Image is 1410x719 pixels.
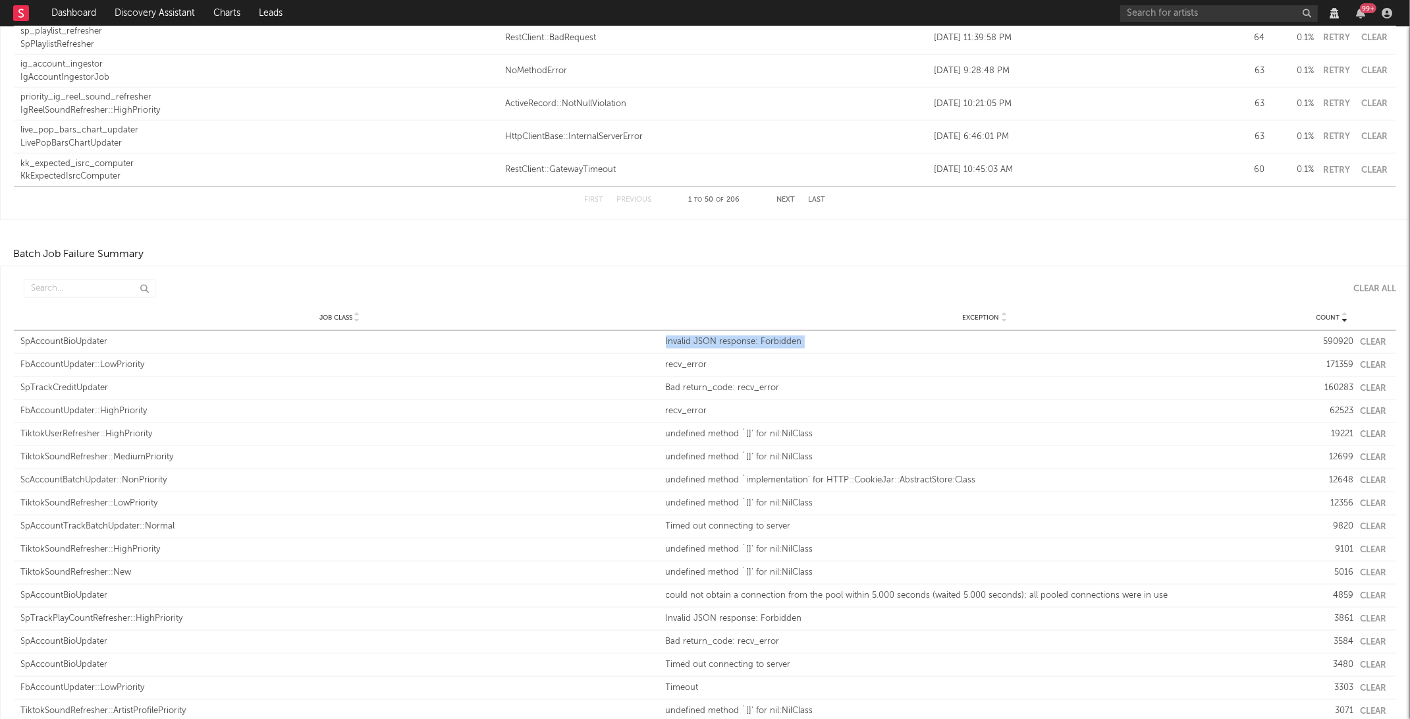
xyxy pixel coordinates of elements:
div: ActiveRecord::NotNullViolation [505,98,927,111]
div: SpAccountBioUpdater [20,658,659,672]
div: [DATE] 10:21:05 PM [934,98,1215,111]
button: Clear [1360,100,1390,108]
div: recv_error [666,359,1305,372]
div: 12356 [1311,497,1353,510]
div: 63 [1222,65,1264,78]
div: Bad return_code: recv_error [666,635,1305,648]
button: Clear [1360,384,1386,393]
div: undefined method `[]' for nil:NilClass [666,566,1305,579]
div: SpAccountBioUpdater [20,589,659,602]
div: TiktokSoundRefresher::ArtistProfilePriority [20,705,659,718]
div: ig_account_ingestor [20,58,499,71]
div: 62523 [1311,405,1353,418]
button: Previous [617,196,652,204]
div: [DATE] 6:46:01 PM [934,130,1215,144]
div: kk_expected_isrc_computer [20,158,499,171]
div: priority_ig_reel_sound_refresher [20,91,499,104]
div: TiktokUserRefresher::HighPriority [20,428,659,441]
div: 0.1 % [1271,163,1314,177]
div: 12648 [1311,474,1353,487]
div: ScAccountBatchUpdater::NonPriority [20,474,659,487]
div: FbAccountUpdater::LowPriority [20,359,659,372]
div: TiktokSoundRefresher::HighPriority [20,543,659,556]
div: Timed out connecting to server [666,520,1305,533]
a: sp_playlist_refresherSpPlaylistRefresher [20,25,499,51]
div: Timed out connecting to server [666,658,1305,672]
div: recv_error [666,405,1305,418]
div: 9101 [1311,543,1353,556]
button: Clear [1360,338,1386,347]
div: SpTrackPlayCountRefresher::HighPriority [20,612,659,625]
div: undefined method `[]' for nil:NilClass [666,705,1305,718]
div: Clear All [1353,285,1396,293]
a: HttpClientBase::InternalServerError [505,130,927,144]
div: [DATE] 11:39:58 PM [934,32,1215,45]
div: 63 [1222,130,1264,144]
button: Clear [1360,407,1386,416]
div: 5016 [1311,566,1353,579]
div: SpAccountBioUpdater [20,635,659,648]
div: SpAccountTrackBatchUpdater::Normal [20,520,659,533]
div: undefined method `implementation' for HTTP::CookieJar::AbstractStore:Class [666,474,1305,487]
div: IgReelSoundRefresher::HighPriority [20,104,499,117]
button: First [585,196,604,204]
button: Clear [1360,684,1386,693]
div: RestClient::BadRequest [505,32,927,45]
div: Bad return_code: recv_error [666,382,1305,395]
a: ig_account_ingestorIgAccountIngestorJob [20,58,499,84]
div: TiktokSoundRefresher::New [20,566,659,579]
div: IgAccountIngestorJob [20,71,499,84]
div: FbAccountUpdater::HighPriority [20,405,659,418]
div: 3480 [1311,658,1353,672]
div: 3861 [1311,612,1353,625]
input: Search for artists [1120,5,1318,22]
button: Clear [1360,638,1386,647]
div: 99 + [1360,3,1376,13]
div: 160283 [1311,382,1353,395]
div: sp_playlist_refresher [20,25,499,38]
div: [DATE] 9:28:48 PM [934,65,1215,78]
div: 0.1 % [1271,65,1314,78]
div: undefined method `[]' for nil:NilClass [666,428,1305,441]
button: Clear [1360,453,1386,462]
div: 1 50 206 [678,192,751,208]
button: Clear [1360,132,1390,141]
div: 590920 [1311,335,1353,349]
button: Clear [1360,166,1390,175]
button: Clear [1360,476,1386,485]
button: Retry [1320,166,1353,175]
span: of [717,197,724,203]
a: RestClient::GatewayTimeout [505,163,927,177]
div: 0.1 % [1271,98,1314,111]
button: Clear [1360,661,1386,670]
button: Last [809,196,826,204]
a: priority_ig_reel_sound_refresherIgReelSoundRefresher::HighPriority [20,91,499,117]
div: live_pop_bars_chart_updater [20,124,499,137]
button: Clear All [1343,285,1396,293]
div: 9820 [1311,520,1353,533]
div: 0.1 % [1271,32,1314,45]
div: could not obtain a connection from the pool within 5.000 seconds (waited 5.000 seconds); all pool... [666,589,1305,602]
button: Retry [1320,67,1353,75]
button: Clear [1360,592,1386,600]
div: TiktokSoundRefresher::MediumPriority [20,451,659,464]
a: live_pop_bars_chart_updaterLivePopBarsChartUpdater [20,124,499,150]
button: Next [777,196,796,204]
span: to [695,197,703,203]
div: 3584 [1311,635,1353,648]
div: undefined method `[]' for nil:NilClass [666,451,1305,464]
div: 0.1 % [1271,130,1314,144]
div: Batch Job Failure Summary [13,246,144,262]
button: Clear [1360,430,1386,439]
div: Invalid JSON response: Forbidden [666,335,1305,349]
span: Exception [962,314,999,322]
button: Clear [1360,361,1386,370]
div: SpAccountBioUpdater [20,335,659,349]
input: Search... [24,279,155,298]
div: undefined method `[]' for nil:NilClass [666,543,1305,556]
button: Clear [1360,546,1386,554]
span: Count [1316,314,1340,322]
div: 4859 [1311,589,1353,602]
button: Retry [1320,100,1353,108]
button: Clear [1360,569,1386,577]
